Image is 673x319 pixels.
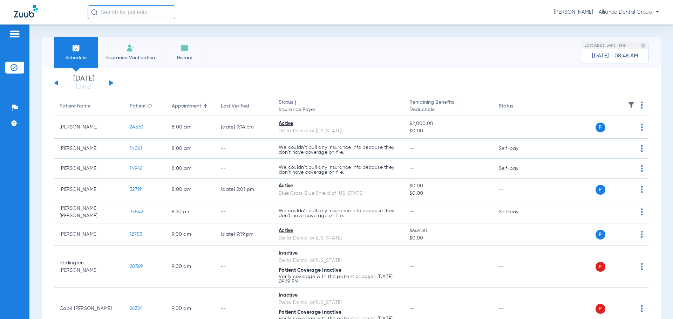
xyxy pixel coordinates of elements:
[54,139,124,159] td: [PERSON_NAME]
[409,235,487,242] span: $0.00
[493,223,541,246] td: --
[91,9,97,15] img: Search Icon
[172,103,201,110] div: Appointment
[215,116,273,139] td: [DATE] 9:14 PM
[215,201,273,223] td: --
[130,125,143,130] span: 24330
[166,116,215,139] td: 8:00 AM
[221,103,267,110] div: Last Verified
[596,304,605,314] span: P
[59,54,93,61] span: Schedule
[409,264,415,269] span: --
[554,9,659,16] span: [PERSON_NAME] - Alliance Dental Group
[409,190,487,197] span: $0.00
[641,124,643,131] img: group-dot-blue.svg
[409,166,415,171] span: --
[279,145,398,155] p: We couldn’t pull any insurance info because they don’t have coverage on file.
[54,201,124,223] td: [PERSON_NAME] [PERSON_NAME]
[63,75,105,91] li: [DATE]
[279,274,398,284] p: Verify coverage with the patient or payer. [DATE] 09:19 PM.
[641,231,643,238] img: group-dot-blue.svg
[88,5,175,19] input: Search for patients
[493,139,541,159] td: Self-pay
[279,165,398,175] p: We couldn’t pull any insurance info because they don’t have coverage on file.
[404,97,493,116] th: Remaining Benefits |
[641,186,643,193] img: group-dot-blue.svg
[14,5,38,18] img: Zuub Logo
[54,179,124,201] td: [PERSON_NAME]
[130,103,161,110] div: Patient ID
[596,262,605,272] span: P
[130,264,143,269] span: 28369
[215,159,273,179] td: --
[72,44,80,52] img: Schedule
[130,209,143,214] span: 33542
[641,165,643,172] img: group-dot-blue.svg
[215,246,273,288] td: --
[215,179,273,201] td: [DATE] 2:01 PM
[279,106,398,113] span: Insurance Payer
[279,268,341,273] span: Patient Coverage Inactive
[130,306,143,311] span: 26324
[60,103,118,110] div: Patient Name
[493,116,541,139] td: --
[409,146,415,151] span: --
[279,190,398,197] div: Blue Cross Blue Shield of [US_STATE]
[596,185,605,195] span: P
[130,187,142,192] span: 32719
[103,54,157,61] span: Insurance Verification
[493,97,541,116] th: Status
[279,227,398,235] div: Active
[409,306,415,311] span: --
[166,159,215,179] td: 8:00 AM
[279,310,341,315] span: Patient Coverage Inactive
[409,127,487,135] span: $0.00
[54,116,124,139] td: [PERSON_NAME]
[493,246,541,288] td: --
[409,182,487,190] span: $0.00
[54,223,124,246] td: [PERSON_NAME]
[641,43,646,48] img: last sync help info
[592,53,638,60] span: [DATE] - 08:48 AM
[279,250,398,257] div: Inactive
[279,292,398,299] div: Inactive
[641,102,643,109] img: group-dot-blue.svg
[279,182,398,190] div: Active
[130,232,142,237] span: 12753
[279,299,398,306] div: Delta Dental of [US_STATE]
[493,179,541,201] td: --
[126,44,135,52] img: Manual Insurance Verification
[54,246,124,288] td: Redington [PERSON_NAME]
[221,103,249,110] div: Last Verified
[9,30,20,38] img: hamburger-icon
[596,230,605,240] span: P
[409,106,487,113] span: Deductible
[596,123,605,132] span: P
[493,201,541,223] td: Self-pay
[409,209,415,214] span: --
[279,120,398,127] div: Active
[641,208,643,215] img: group-dot-blue.svg
[409,227,487,235] span: $649.30
[273,97,404,116] th: Status |
[279,257,398,264] div: Delta Dental of [US_STATE]
[166,201,215,223] td: 8:30 AM
[130,103,152,110] div: Patient ID
[63,84,105,91] a: [DATE]
[166,139,215,159] td: 8:00 AM
[215,139,273,159] td: --
[641,145,643,152] img: group-dot-blue.svg
[181,44,189,52] img: History
[641,263,643,270] img: group-dot-blue.svg
[168,54,201,61] span: History
[166,246,215,288] td: 9:00 AM
[279,127,398,135] div: Delta Dental of [US_STATE]
[215,223,273,246] td: [DATE] 9:19 PM
[585,42,627,49] span: Last Appt. Sync Time:
[130,146,142,151] span: 14061
[166,179,215,201] td: 8:00 AM
[493,159,541,179] td: Self-pay
[166,223,215,246] td: 9:00 AM
[628,102,635,109] img: filter.svg
[54,159,124,179] td: [PERSON_NAME]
